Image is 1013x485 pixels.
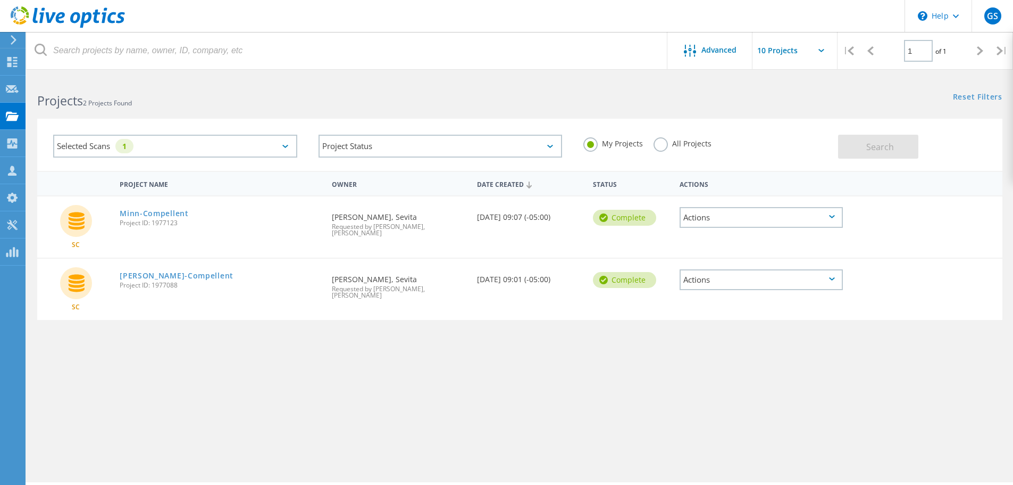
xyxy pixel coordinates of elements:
[674,174,848,193] div: Actions
[866,141,894,153] span: Search
[593,210,656,226] div: Complete
[326,174,471,193] div: Owner
[472,259,588,294] div: [DATE] 09:01 (-05:00)
[115,139,133,153] div: 1
[583,137,643,147] label: My Projects
[593,272,656,288] div: Complete
[120,272,233,280] a: [PERSON_NAME]-Compellent
[72,242,80,248] span: SC
[72,304,80,310] span: SC
[472,174,588,194] div: Date Created
[326,259,471,309] div: [PERSON_NAME], Sevita
[838,135,918,159] button: Search
[120,282,321,289] span: Project ID: 1977088
[935,47,947,56] span: of 1
[680,207,843,228] div: Actions
[701,46,736,54] span: Advanced
[953,93,1002,102] a: Reset Filters
[27,32,668,69] input: Search projects by name, owner, ID, company, etc
[332,286,466,299] span: Requested by [PERSON_NAME], [PERSON_NAME]
[918,11,927,21] svg: \n
[472,196,588,232] div: [DATE] 09:07 (-05:00)
[680,269,843,290] div: Actions
[588,174,674,193] div: Status
[326,196,471,247] div: [PERSON_NAME], Sevita
[120,210,189,217] a: Minn-Compellent
[654,137,711,147] label: All Projects
[332,224,466,236] span: Requested by [PERSON_NAME], [PERSON_NAME]
[37,92,83,109] b: Projects
[120,220,321,226] span: Project ID: 1977123
[991,32,1013,70] div: |
[838,32,859,70] div: |
[987,12,998,20] span: GS
[114,174,326,193] div: Project Name
[319,135,563,158] div: Project Status
[11,22,125,30] a: Live Optics Dashboard
[83,98,132,108] span: 2 Projects Found
[53,135,297,158] div: Selected Scans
